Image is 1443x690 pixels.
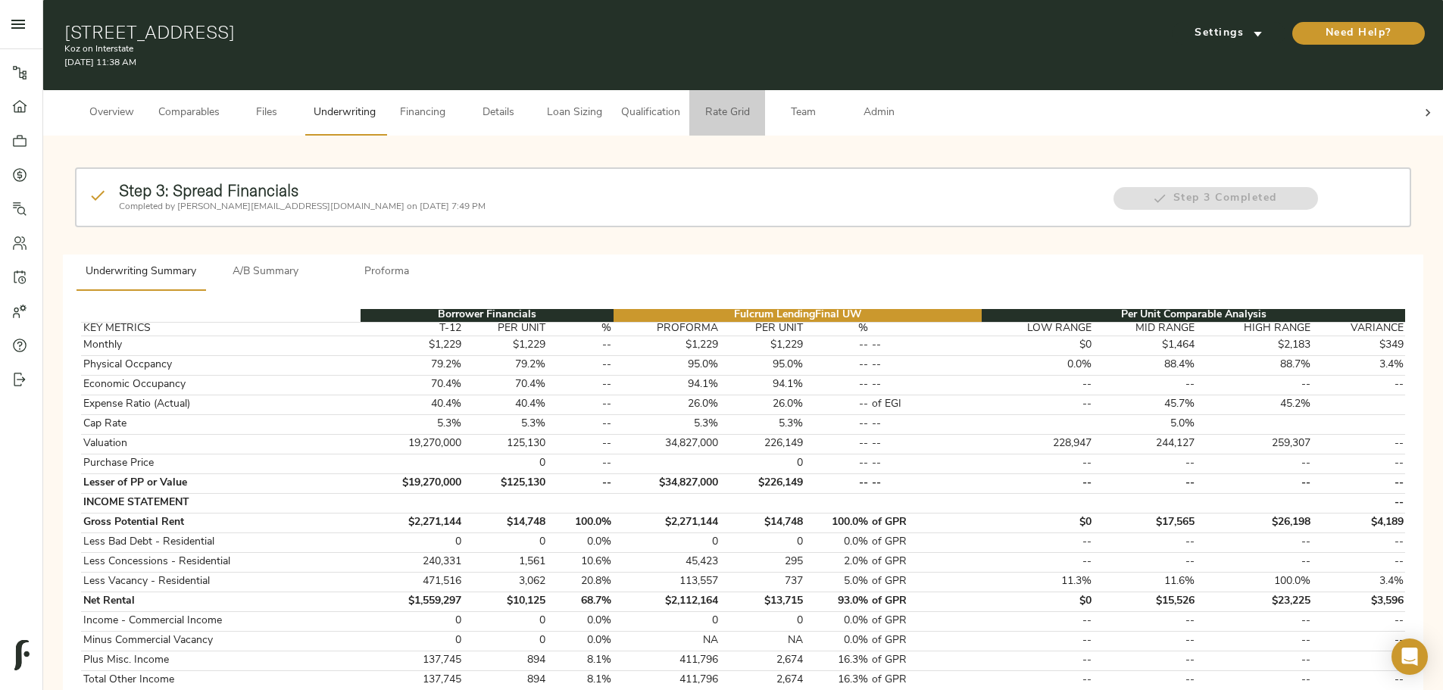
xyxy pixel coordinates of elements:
[614,336,720,355] td: $1,229
[870,532,982,552] td: of GPR
[86,263,196,282] span: Underwriting Summary
[548,473,614,493] td: --
[64,21,970,42] h1: [STREET_ADDRESS]
[804,631,870,651] td: 0.0%
[1094,513,1197,532] td: $17,565
[614,611,720,631] td: 0
[548,414,614,434] td: --
[548,670,614,690] td: 8.1%
[804,552,870,572] td: 2.0%
[804,611,870,631] td: 0.0%
[1292,22,1425,45] button: Need Help?
[1094,631,1197,651] td: --
[614,434,720,454] td: 34,827,000
[804,375,870,395] td: --
[464,473,548,493] td: $125,130
[614,309,982,323] th: Fulcrum Lending Final UW
[81,395,361,414] td: Expense Ratio (Actual)
[158,104,220,123] span: Comparables
[1094,395,1197,414] td: 45.7%
[119,180,298,200] strong: Step 3: Spread Financials
[361,651,464,670] td: 137,745
[1094,414,1197,434] td: 5.0%
[870,552,982,572] td: of GPR
[464,592,548,611] td: $10,125
[361,572,464,592] td: 471,516
[804,473,870,493] td: --
[361,395,464,414] td: 40.4%
[850,104,907,123] span: Admin
[982,552,1093,572] td: --
[614,532,720,552] td: 0
[1197,513,1312,532] td: $26,198
[1094,434,1197,454] td: 244,127
[548,395,614,414] td: --
[64,56,970,70] p: [DATE] 11:38 AM
[804,414,870,434] td: --
[548,572,614,592] td: 20.8%
[982,670,1093,690] td: --
[1094,375,1197,395] td: --
[614,572,720,592] td: 113,557
[720,355,804,375] td: 95.0%
[1312,375,1405,395] td: --
[1197,336,1312,355] td: $2,183
[464,651,548,670] td: 894
[81,493,361,513] td: INCOME STATEMENT
[1197,592,1312,611] td: $23,225
[614,375,720,395] td: 94.1%
[336,263,439,282] span: Proforma
[614,513,720,532] td: $2,271,144
[720,395,804,414] td: 26.0%
[548,336,614,355] td: --
[870,651,982,670] td: of GPR
[982,473,1093,493] td: --
[804,355,870,375] td: --
[548,355,614,375] td: --
[870,572,982,592] td: of GPR
[614,414,720,434] td: 5.3%
[1312,651,1405,670] td: --
[464,322,548,336] th: PER UNIT
[1094,322,1197,336] th: MID RANGE
[720,532,804,552] td: 0
[1094,651,1197,670] td: --
[81,572,361,592] td: Less Vacancy - Residential
[870,434,982,454] td: --
[83,104,140,123] span: Overview
[464,454,548,473] td: 0
[361,670,464,690] td: 137,745
[804,572,870,592] td: 5.0%
[1312,611,1405,631] td: --
[804,670,870,690] td: 16.3%
[81,355,361,375] td: Physical Occpancy
[1312,631,1405,651] td: --
[982,572,1093,592] td: 11.3%
[548,322,614,336] th: %
[464,631,548,651] td: 0
[1197,572,1312,592] td: 100.0%
[81,513,361,532] td: Gross Potential Rent
[64,42,970,56] p: Koz on Interstate
[464,434,548,454] td: 125,130
[698,104,756,123] span: Rate Grid
[870,355,982,375] td: --
[1197,670,1312,690] td: --
[720,513,804,532] td: $14,748
[1094,552,1197,572] td: --
[81,434,361,454] td: Valuation
[81,592,361,611] td: Net Rental
[81,414,361,434] td: Cap Rate
[982,592,1093,611] td: $0
[614,322,720,336] th: PROFORMA
[720,552,804,572] td: 295
[361,473,464,493] td: $19,270,000
[394,104,451,123] span: Financing
[1312,322,1405,336] th: VARIANCE
[1312,454,1405,473] td: --
[464,375,548,395] td: 70.4%
[1312,670,1405,690] td: --
[982,309,1405,323] th: Per Unit Comparable Analysis
[614,395,720,414] td: 26.0%
[1172,22,1285,45] button: Settings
